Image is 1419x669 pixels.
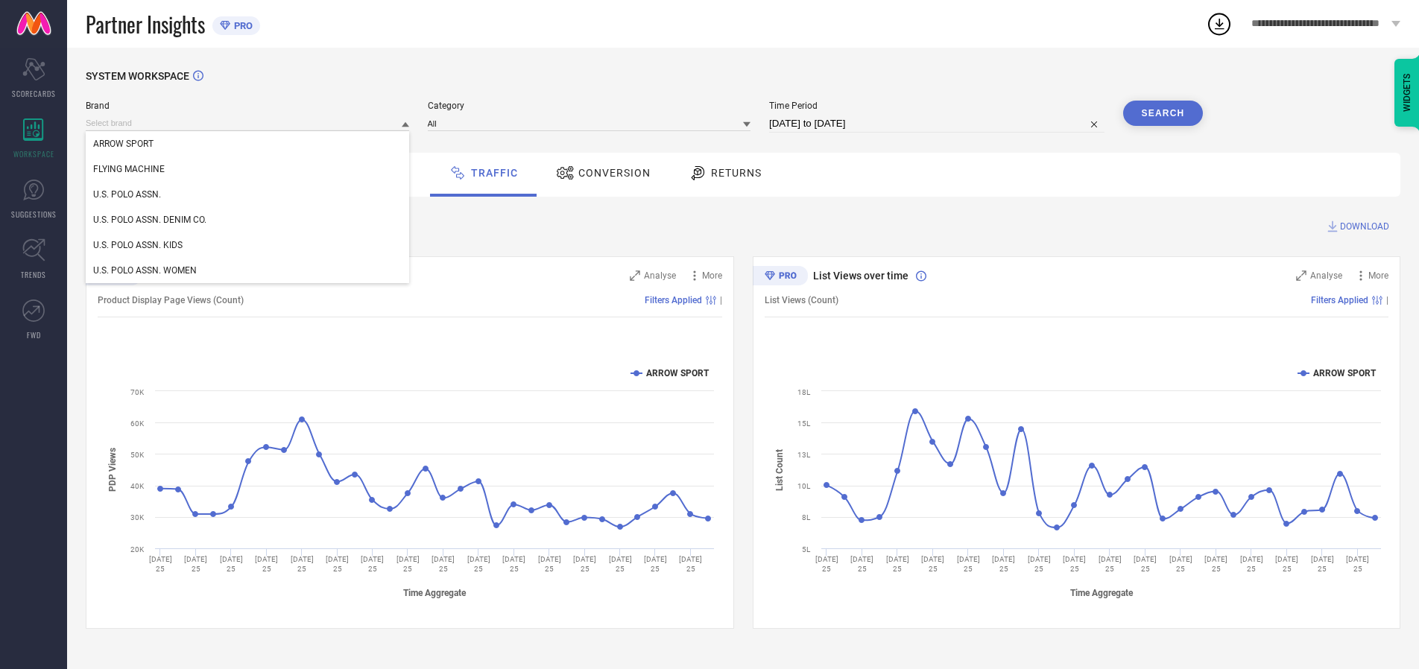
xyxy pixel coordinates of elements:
[326,555,349,573] text: [DATE] 25
[1368,270,1388,281] span: More
[130,482,145,490] text: 40K
[1134,555,1157,573] text: [DATE] 25
[992,555,1015,573] text: [DATE] 25
[644,270,676,281] span: Analyse
[1296,270,1306,281] svg: Zoom
[428,101,751,111] span: Category
[645,295,702,305] span: Filters Applied
[538,555,561,573] text: [DATE] 25
[12,88,56,99] span: SCORECARDS
[720,295,722,305] span: |
[1063,555,1086,573] text: [DATE] 25
[815,555,838,573] text: [DATE] 25
[1346,555,1369,573] text: [DATE] 25
[27,329,41,340] span: FWD
[1099,555,1122,573] text: [DATE] 25
[813,270,908,282] span: List Views over time
[797,388,811,396] text: 18L
[86,115,409,131] input: Select brand
[753,266,808,288] div: Premium
[1310,270,1342,281] span: Analyse
[1311,555,1334,573] text: [DATE] 25
[130,513,145,521] text: 30K
[702,270,722,281] span: More
[1311,295,1368,305] span: Filters Applied
[403,588,467,598] tspan: Time Aggregate
[86,258,409,283] div: U.S. POLO ASSN. WOMEN
[93,265,197,276] span: U.S. POLO ASSN. WOMEN
[21,269,46,280] span: TRENDS
[797,419,811,428] text: 15L
[86,156,409,182] div: FLYING MACHINE
[769,101,1104,111] span: Time Period
[93,139,154,149] span: ARROW SPORT
[86,232,409,258] div: U.S. POLO ASSN. KIDS
[802,545,811,554] text: 5L
[93,215,206,225] span: U.S. POLO ASSN. DENIM CO.
[1386,295,1388,305] span: |
[86,70,189,82] span: SYSTEM WORKSPACE
[93,164,165,174] span: FLYING MACHINE
[502,555,525,573] text: [DATE] 25
[255,555,278,573] text: [DATE] 25
[921,555,944,573] text: [DATE] 25
[361,555,384,573] text: [DATE] 25
[1123,101,1204,126] button: Search
[573,555,596,573] text: [DATE] 25
[149,555,172,573] text: [DATE] 25
[471,167,518,179] span: Traffic
[1070,588,1134,598] tspan: Time Aggregate
[679,555,702,573] text: [DATE] 25
[609,555,632,573] text: [DATE] 25
[220,555,243,573] text: [DATE] 25
[230,20,253,31] span: PRO
[93,189,161,200] span: U.S. POLO ASSN.
[86,207,409,232] div: U.S. POLO ASSN. DENIM CO.
[769,115,1104,133] input: Select time period
[578,167,651,179] span: Conversion
[957,555,980,573] text: [DATE] 25
[1204,555,1227,573] text: [DATE] 25
[646,368,709,378] text: ARROW SPORT
[1240,555,1263,573] text: [DATE] 25
[93,240,183,250] span: U.S. POLO ASSN. KIDS
[467,555,490,573] text: [DATE] 25
[98,295,244,305] span: Product Display Page Views (Count)
[11,209,57,220] span: SUGGESTIONS
[1340,219,1389,234] span: DOWNLOAD
[130,388,145,396] text: 70K
[630,270,640,281] svg: Zoom
[86,9,205,39] span: Partner Insights
[1313,368,1377,378] text: ARROW SPORT
[797,451,811,459] text: 13L
[13,148,54,159] span: WORKSPACE
[886,555,909,573] text: [DATE] 25
[797,482,811,490] text: 10L
[396,555,420,573] text: [DATE] 25
[1275,555,1298,573] text: [DATE] 25
[130,451,145,459] text: 50K
[1169,555,1192,573] text: [DATE] 25
[774,449,785,491] tspan: List Count
[86,131,409,156] div: ARROW SPORT
[130,545,145,554] text: 20K
[86,101,409,111] span: Brand
[711,167,762,179] span: Returns
[432,555,455,573] text: [DATE] 25
[291,555,314,573] text: [DATE] 25
[802,513,811,521] text: 8L
[850,555,873,573] text: [DATE] 25
[1028,555,1051,573] text: [DATE] 25
[1206,10,1233,37] div: Open download list
[107,448,118,492] tspan: PDP Views
[184,555,207,573] text: [DATE] 25
[130,419,145,428] text: 60K
[86,182,409,207] div: U.S. POLO ASSN.
[765,295,838,305] span: List Views (Count)
[644,555,667,573] text: [DATE] 25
